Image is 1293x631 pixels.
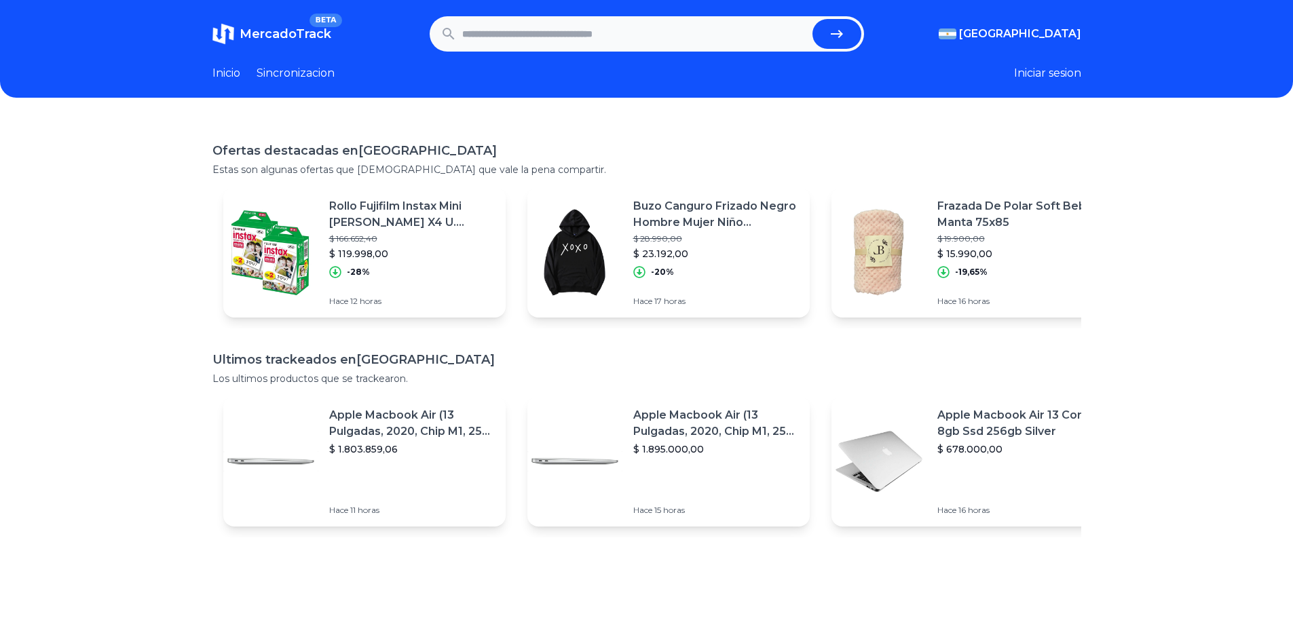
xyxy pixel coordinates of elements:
[831,396,1114,527] a: Featured imageApple Macbook Air 13 Core I5 8gb Ssd 256gb Silver$ 678.000,00Hace 16 horas
[212,65,240,81] a: Inicio
[633,198,799,231] p: Buzo Canguro Frizado Negro Hombre Mujer Niño Estampado
[633,247,799,261] p: $ 23.192,00
[939,28,956,39] img: Argentina
[527,187,810,318] a: Featured imageBuzo Canguro Frizado Negro Hombre Mujer Niño Estampado$ 28.990,00$ 23.192,00-20%Hac...
[937,296,1103,307] p: Hace 16 horas
[937,505,1103,516] p: Hace 16 horas
[347,267,370,278] p: -28%
[329,247,495,261] p: $ 119.998,00
[955,267,988,278] p: -19,65%
[633,407,799,440] p: Apple Macbook Air (13 Pulgadas, 2020, Chip M1, 256 Gb De Ssd, 8 Gb De Ram) - Plata
[527,205,622,300] img: Featured image
[831,414,926,509] img: Featured image
[937,442,1103,456] p: $ 678.000,00
[937,233,1103,244] p: $ 19.900,00
[831,205,926,300] img: Featured image
[329,198,495,231] p: Rollo Fujifilm Instax Mini [PERSON_NAME] X4 U. Entrega Prem
[527,396,810,527] a: Featured imageApple Macbook Air (13 Pulgadas, 2020, Chip M1, 256 Gb De Ssd, 8 Gb De Ram) - Plata$...
[937,407,1103,440] p: Apple Macbook Air 13 Core I5 8gb Ssd 256gb Silver
[527,414,622,509] img: Featured image
[959,26,1081,42] span: [GEOGRAPHIC_DATA]
[329,296,495,307] p: Hace 12 horas
[329,505,495,516] p: Hace 11 horas
[212,23,234,45] img: MercadoTrack
[633,442,799,456] p: $ 1.895.000,00
[212,23,331,45] a: MercadoTrackBETA
[223,396,506,527] a: Featured imageApple Macbook Air (13 Pulgadas, 2020, Chip M1, 256 Gb De Ssd, 8 Gb De Ram) - Plata$...
[651,267,674,278] p: -20%
[212,350,1081,369] h1: Ultimos trackeados en [GEOGRAPHIC_DATA]
[212,141,1081,160] h1: Ofertas destacadas en [GEOGRAPHIC_DATA]
[633,296,799,307] p: Hace 17 horas
[633,233,799,244] p: $ 28.990,00
[240,26,331,41] span: MercadoTrack
[257,65,335,81] a: Sincronizacion
[1014,65,1081,81] button: Iniciar sesion
[212,372,1081,385] p: Los ultimos productos que se trackearon.
[223,205,318,300] img: Featured image
[212,163,1081,176] p: Estas son algunas ofertas que [DEMOGRAPHIC_DATA] que vale la pena compartir.
[329,442,495,456] p: $ 1.803.859,06
[223,414,318,509] img: Featured image
[329,407,495,440] p: Apple Macbook Air (13 Pulgadas, 2020, Chip M1, 256 Gb De Ssd, 8 Gb De Ram) - Plata
[223,187,506,318] a: Featured imageRollo Fujifilm Instax Mini [PERSON_NAME] X4 U. Entrega Prem$ 166.652,40$ 119.998,00...
[831,187,1114,318] a: Featured imageFrazada De Polar Soft Bebé Manta 75x85$ 19.900,00$ 15.990,00-19,65%Hace 16 horas
[310,14,341,27] span: BETA
[937,247,1103,261] p: $ 15.990,00
[633,505,799,516] p: Hace 15 horas
[329,233,495,244] p: $ 166.652,40
[939,26,1081,42] button: [GEOGRAPHIC_DATA]
[937,198,1103,231] p: Frazada De Polar Soft Bebé Manta 75x85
